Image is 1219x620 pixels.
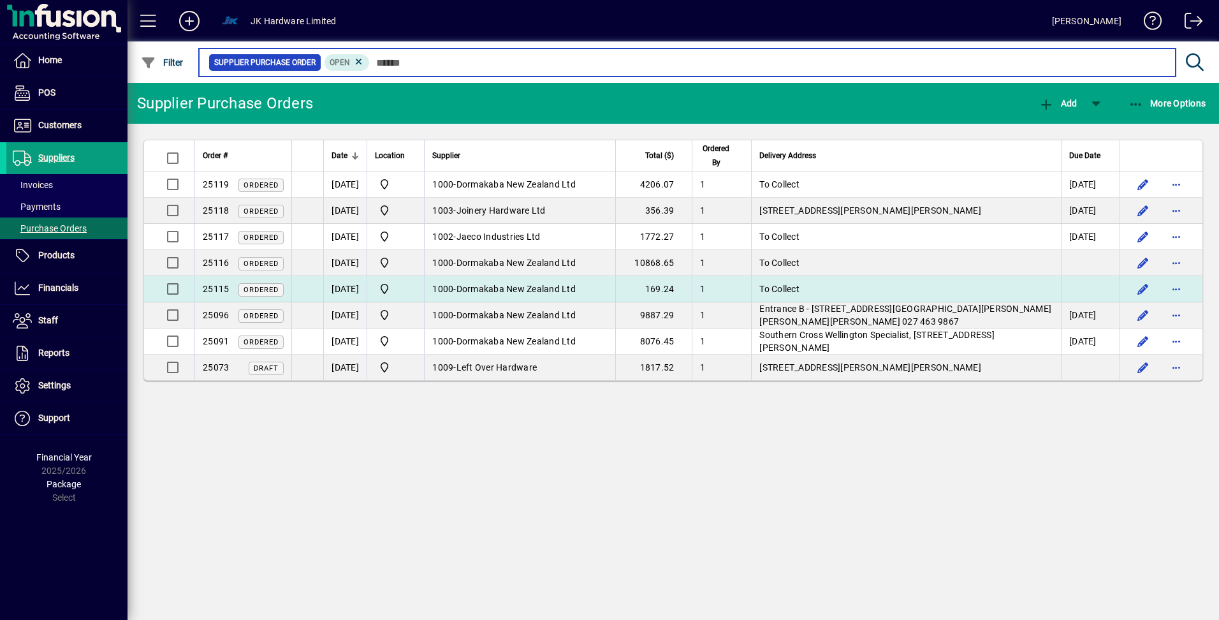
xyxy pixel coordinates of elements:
[432,232,453,242] span: 1002
[323,250,367,276] td: [DATE]
[1166,200,1186,221] button: More options
[375,360,416,375] span: Auckland
[203,179,229,189] span: 25119
[615,224,692,250] td: 1772.27
[424,198,615,224] td: -
[323,172,367,198] td: [DATE]
[456,179,576,189] span: Dormakaba New Zealand Ltd
[38,120,82,130] span: Customers
[700,258,705,268] span: 1
[244,286,279,294] span: Ordered
[1052,11,1121,31] div: [PERSON_NAME]
[432,149,608,163] div: Supplier
[6,218,128,239] a: Purchase Orders
[432,149,460,163] span: Supplier
[1175,3,1203,44] a: Logout
[615,276,692,302] td: 169.24
[432,179,453,189] span: 1000
[325,54,370,71] mat-chip: Completion Status: Open
[700,142,732,170] span: Ordered By
[38,152,75,163] span: Suppliers
[615,198,692,224] td: 356.39
[751,224,1061,250] td: To Collect
[700,310,705,320] span: 1
[456,232,541,242] span: Jaeco Industries Ltd
[6,272,128,304] a: Financials
[456,284,576,294] span: Dormakaba New Zealand Ltd
[210,10,251,33] button: Profile
[38,87,55,98] span: POS
[375,203,416,218] span: Auckland
[424,355,615,380] td: -
[323,198,367,224] td: [DATE]
[13,202,61,212] span: Payments
[203,205,229,216] span: 25118
[332,149,359,163] div: Date
[700,362,705,373] span: 1
[13,180,53,190] span: Invoices
[323,302,367,328] td: [DATE]
[424,250,615,276] td: -
[1128,98,1206,108] span: More Options
[13,223,87,233] span: Purchase Orders
[1069,149,1100,163] span: Due Date
[615,355,692,380] td: 1817.52
[203,310,229,320] span: 25096
[244,181,279,189] span: Ordered
[141,57,184,68] span: Filter
[624,149,685,163] div: Total ($)
[6,402,128,434] a: Support
[432,336,453,346] span: 1000
[432,284,453,294] span: 1000
[1061,224,1120,250] td: [DATE]
[330,58,350,67] span: Open
[1166,253,1186,273] button: More options
[375,149,416,163] div: Location
[6,45,128,77] a: Home
[1166,331,1186,351] button: More options
[323,276,367,302] td: [DATE]
[1166,357,1186,378] button: More options
[375,281,416,297] span: To Collect
[375,334,416,349] span: Other
[751,198,1061,224] td: [STREET_ADDRESS][PERSON_NAME][PERSON_NAME]
[1061,328,1120,355] td: [DATE]
[1134,3,1162,44] a: Knowledge Base
[244,338,279,346] span: Ordered
[6,305,128,337] a: Staff
[1061,198,1120,224] td: [DATE]
[6,110,128,142] a: Customers
[424,276,615,302] td: -
[6,196,128,218] a: Payments
[615,172,692,198] td: 4206.07
[169,10,210,33] button: Add
[6,174,128,196] a: Invoices
[432,205,453,216] span: 1003
[1133,331,1153,351] button: Edit
[323,328,367,355] td: [DATE]
[251,11,336,31] div: JK Hardware Limited
[615,328,692,355] td: 8076.45
[6,240,128,272] a: Products
[432,310,453,320] span: 1000
[700,284,705,294] span: 1
[323,355,367,380] td: [DATE]
[375,177,416,192] span: To Collect
[1133,174,1153,195] button: Edit
[1133,305,1153,325] button: Edit
[1133,200,1153,221] button: Edit
[6,337,128,369] a: Reports
[615,250,692,276] td: 10868.65
[751,250,1061,276] td: To Collect
[700,232,705,242] span: 1
[759,149,816,163] span: Delivery Address
[323,224,367,250] td: [DATE]
[456,205,546,216] span: Joinery Hardware Ltd
[244,260,279,268] span: Ordered
[456,258,576,268] span: Dormakaba New Zealand Ltd
[751,172,1061,198] td: To Collect
[1166,174,1186,195] button: More options
[456,310,576,320] span: Dormakaba New Zealand Ltd
[432,362,453,373] span: 1009
[424,224,615,250] td: -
